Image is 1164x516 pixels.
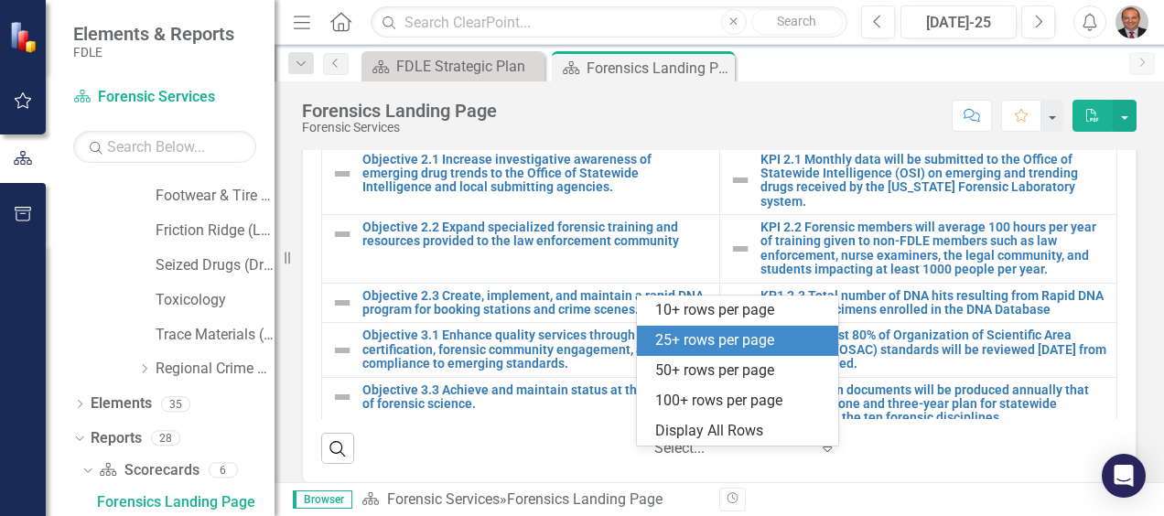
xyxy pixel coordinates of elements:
div: Display All Rows [655,421,827,442]
a: Trace Materials (Trace Evidence) [156,325,275,346]
a: KP1 2.3 Total number of DNA hits resulting from Rapid DNA Arrestee specimens enrolled in the DNA ... [760,289,1108,317]
div: 6 [209,463,238,478]
button: Search [751,9,843,35]
a: Objective 2.1 Increase investigative awareness of emerging drug trends to the Office of Statewide... [362,153,710,195]
a: Reports [91,428,142,449]
div: 10+ rows per page [655,300,827,321]
a: Elements [91,393,152,414]
a: Friction Ridge (Latent Prints) [156,220,275,242]
a: FDLE Strategic Plan [366,55,540,78]
a: Objective 2.3 Create, implement, and maintain a rapid DNA program for booking stations and crime ... [362,289,710,317]
span: Search [777,14,816,28]
div: Open Intercom Messenger [1102,454,1146,498]
a: Forensic Services [73,87,256,108]
img: Not Defined [331,292,353,314]
div: 25+ rows per page [655,330,827,351]
small: FDLE [73,45,234,59]
a: KPI 3.3 Eleven documents will be produced annually that summarize a one and three-year plan for s... [760,383,1108,425]
img: Chris Carney [1115,5,1148,38]
a: Regional Crime Labs [156,359,275,380]
a: Objective 3.3 Achieve and maintain status at the forefront of forensic science. [362,383,710,412]
div: Forensics Landing Page [507,490,663,508]
div: FDLE Strategic Plan [396,55,540,78]
div: Forensic Services [302,121,497,134]
a: Toxicology [156,290,275,311]
button: [DATE]-25 [900,5,1017,38]
span: Browser [293,490,352,509]
div: » [361,489,706,511]
img: Not Defined [331,386,353,408]
input: Search Below... [73,131,256,163]
div: 35 [161,396,190,412]
img: Not Defined [729,238,751,260]
img: Not Defined [729,292,751,314]
img: Not Defined [331,163,353,185]
img: Not Defined [729,169,751,191]
div: Forensics Landing Page [302,101,497,121]
a: Forensic Services [387,490,500,508]
div: 100+ rows per page [655,391,827,412]
a: Scorecards [99,460,199,481]
div: [DATE]-25 [907,12,1010,34]
a: KPI 2.2 Forensic members will average 100 hours per year of training given to non-FDLE members su... [760,220,1108,277]
div: Forensics Landing Page [97,494,275,511]
a: Objective 2.2 Expand specialized forensic training and resources provided to the law enforcement ... [362,220,710,249]
img: Not Defined [331,339,353,361]
a: Footwear & Tire (Impression Evidence) [156,186,275,207]
div: 50+ rows per page [655,360,827,382]
div: 28 [151,431,180,446]
div: Forensics Landing Page [587,57,730,80]
a: Seized Drugs (Drug Chemistry) [156,255,275,276]
img: Not Defined [331,223,353,245]
a: Objective 3.1 Enhance quality services through member certification, forensic community engagemen... [362,328,710,371]
input: Search ClearPoint... [371,6,847,38]
a: KPI 3.1 At least 80% of Organization of Scientific Area Committees (OSAC) standards will be revie... [760,328,1108,371]
img: ClearPoint Strategy [9,20,41,52]
span: Elements & Reports [73,23,234,45]
a: KPI 2.1 Monthly data will be submitted to the Office of Statewide Intelligence (OSI) on emerging ... [760,153,1108,210]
